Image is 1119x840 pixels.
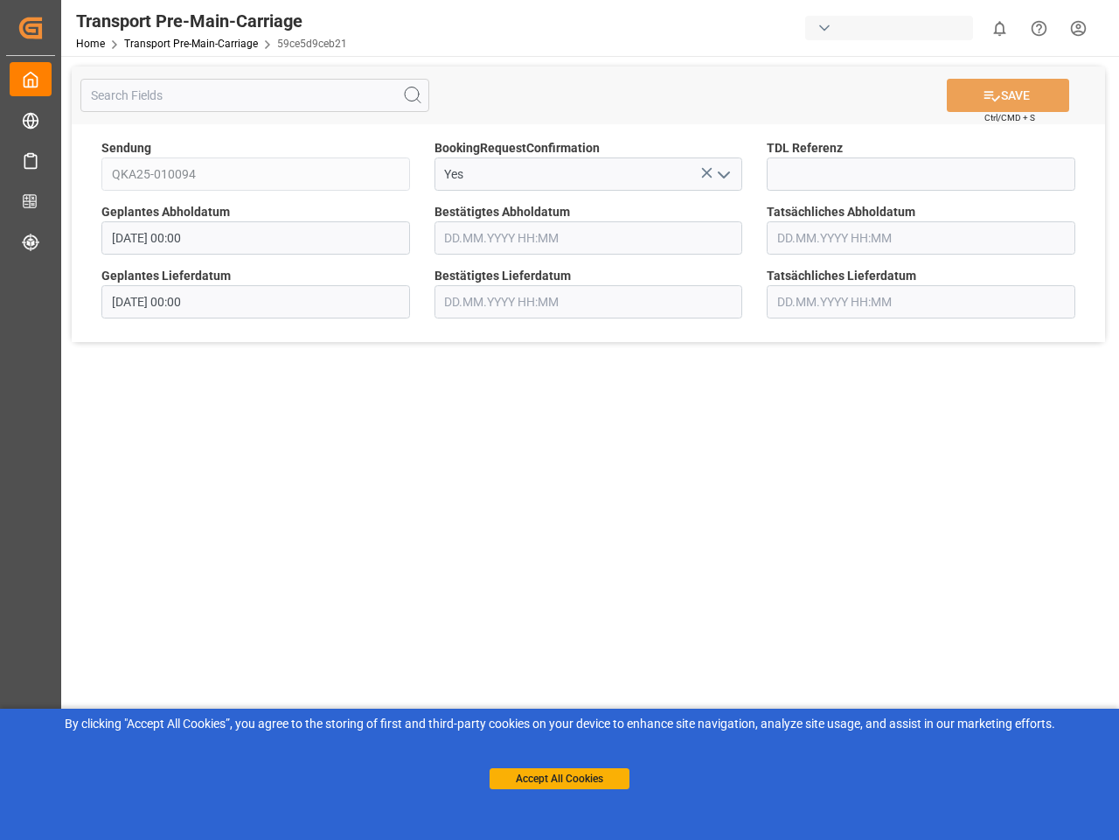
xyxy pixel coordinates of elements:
span: Bestätigtes Lieferdatum [434,267,571,285]
button: Help Center [1019,9,1059,48]
input: DD.MM.YYYY HH:MM [434,221,743,255]
input: Search Fields [80,79,429,112]
input: DD.MM.YYYY HH:MM [767,285,1075,318]
span: Geplantes Abholdatum [101,203,230,221]
span: Tatsächliches Lieferdatum [767,267,916,285]
input: DD.MM.YYYY HH:MM [434,285,743,318]
button: Accept All Cookies [490,768,629,789]
span: BookingRequestConfirmation [434,139,600,157]
span: Geplantes Lieferdatum [101,267,231,285]
a: Home [76,38,105,50]
button: open menu [710,161,736,188]
span: TDL Referenz [767,139,843,157]
input: DD.MM.YYYY HH:MM [101,285,410,318]
span: Tatsächliches Abholdatum [767,203,915,221]
span: Ctrl/CMD + S [984,111,1035,124]
a: Transport Pre-Main-Carriage [124,38,258,50]
input: DD.MM.YYYY HH:MM [101,221,410,255]
div: Transport Pre-Main-Carriage [76,8,347,34]
span: Sendung [101,139,151,157]
button: show 0 new notifications [980,9,1019,48]
button: SAVE [947,79,1069,112]
div: By clicking "Accept All Cookies”, you agree to the storing of first and third-party cookies on yo... [12,715,1107,733]
input: DD.MM.YYYY HH:MM [767,221,1075,255]
span: Bestätigtes Abholdatum [434,203,570,221]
